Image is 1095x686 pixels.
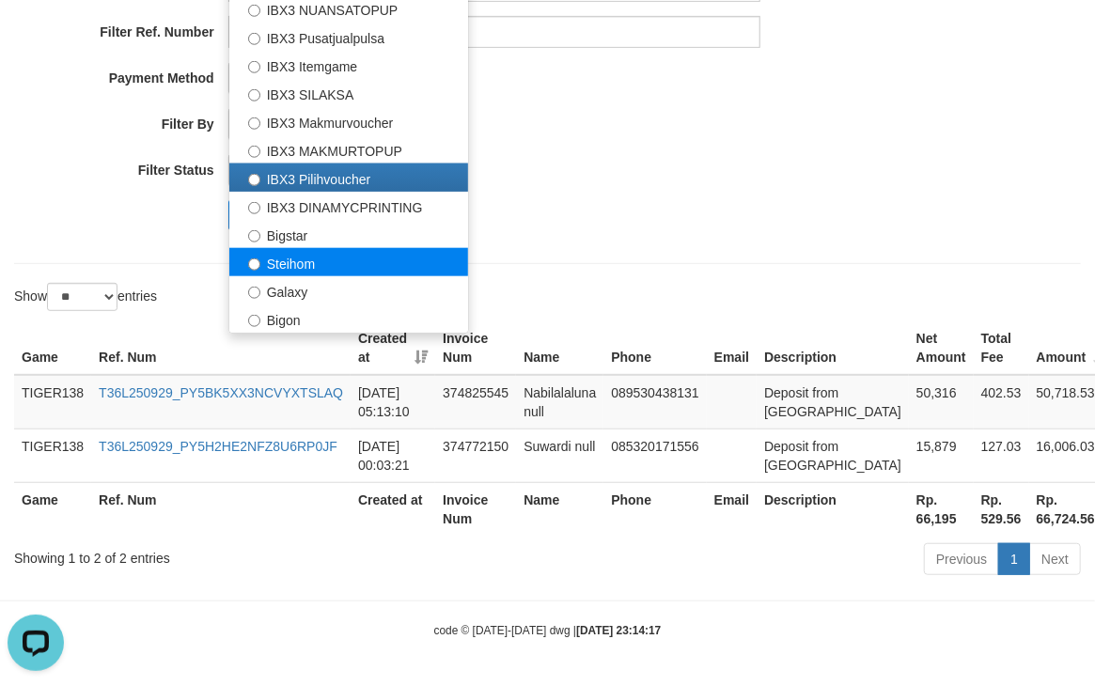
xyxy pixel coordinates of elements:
[603,429,706,482] td: 085320171556
[909,375,974,429] td: 50,316
[248,315,260,327] input: Bigon
[707,321,757,375] th: Email
[248,33,260,45] input: IBX3 Pusatjualpulsa
[757,375,909,429] td: Deposit from [GEOGRAPHIC_DATA]
[248,230,260,242] input: Bigstar
[248,258,260,271] input: Steihom
[14,482,91,536] th: Game
[974,375,1029,429] td: 402.53
[351,375,435,429] td: [DATE] 05:13:10
[91,321,351,375] th: Ref. Num
[229,107,468,135] label: IBX3 Makmurvoucher
[14,429,91,482] td: TIGER138
[909,482,974,536] th: Rp. 66,195
[229,192,468,220] label: IBX3 DINAMYCPRINTING
[248,202,260,214] input: IBX3 DINAMYCPRINTING
[757,429,909,482] td: Deposit from [GEOGRAPHIC_DATA]
[248,117,260,130] input: IBX3 Makmurvoucher
[248,89,260,101] input: IBX3 SILAKSA
[434,624,662,637] small: code © [DATE]-[DATE] dwg |
[91,482,351,536] th: Ref. Num
[248,146,260,158] input: IBX3 MAKMURTOPUP
[757,321,909,375] th: Description
[14,375,91,429] td: TIGER138
[576,624,661,637] strong: [DATE] 23:14:17
[99,385,343,400] a: T36L250929_PY5BK5XX3NCVYXTSLAQ
[435,482,516,536] th: Invoice Num
[248,61,260,73] input: IBX3 Itemgame
[248,5,260,17] input: IBX3 NUANSATOPUP
[516,375,603,429] td: Nabilalaluna null
[229,164,468,192] label: IBX3 Pilihvoucher
[435,375,516,429] td: 374825545
[248,174,260,186] input: IBX3 Pilihvoucher
[229,23,468,51] label: IBX3 Pusatjualpulsa
[229,248,468,276] label: Steihom
[603,321,706,375] th: Phone
[974,482,1029,536] th: Rp. 529.56
[707,482,757,536] th: Email
[435,429,516,482] td: 374772150
[998,543,1030,575] a: 1
[229,304,468,333] label: Bigon
[1029,543,1081,575] a: Next
[974,321,1029,375] th: Total Fee
[909,429,974,482] td: 15,879
[924,543,999,575] a: Previous
[351,321,435,375] th: Created at: activate to sort column ascending
[99,439,337,454] a: T36L250929_PY5H2HE2NFZ8U6RP0JF
[603,375,706,429] td: 089530438131
[229,79,468,107] label: IBX3 SILAKSA
[351,482,435,536] th: Created at
[229,220,468,248] label: Bigstar
[351,429,435,482] td: [DATE] 00:03:21
[603,482,706,536] th: Phone
[516,429,603,482] td: Suwardi null
[14,541,442,568] div: Showing 1 to 2 of 2 entries
[757,482,909,536] th: Description
[516,482,603,536] th: Name
[229,276,468,304] label: Galaxy
[14,283,157,311] label: Show entries
[516,321,603,375] th: Name
[909,321,974,375] th: Net Amount
[8,8,64,64] button: Open LiveChat chat widget
[47,283,117,311] select: Showentries
[974,429,1029,482] td: 127.03
[14,321,91,375] th: Game
[229,135,468,164] label: IBX3 MAKMURTOPUP
[435,321,516,375] th: Invoice Num
[248,287,260,299] input: Galaxy
[229,51,468,79] label: IBX3 Itemgame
